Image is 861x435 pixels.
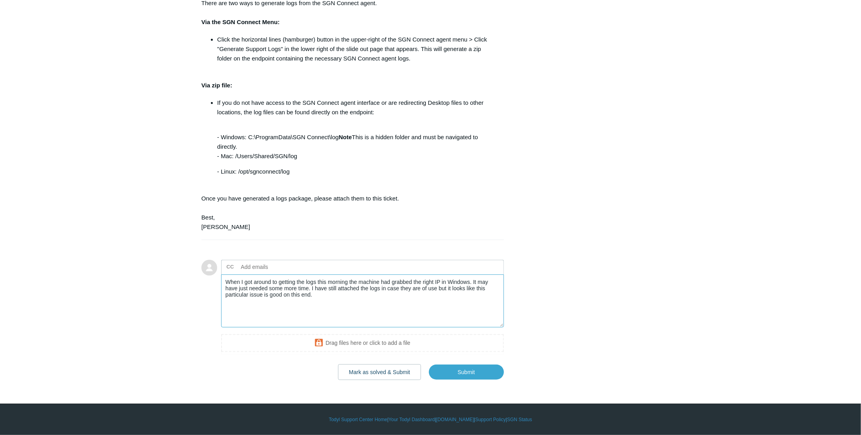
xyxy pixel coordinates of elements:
[201,19,280,25] strong: Via the SGN Connect Menu:
[389,416,435,423] a: Your Todyl Dashboard
[339,134,352,140] strong: Note
[429,365,504,380] input: Submit
[217,98,496,117] p: If you do not have access to the SGN Connect agent interface or are redirecting Desktop files to ...
[201,82,232,89] strong: Via zip file:
[476,416,506,423] a: Support Policy
[217,167,496,176] p: - Linux: /opt/sgnconnect/log
[217,35,496,63] li: Click the horizontal lines (hamburger) button in the upper-right of the SGN Connect agent menu > ...
[338,364,421,380] button: Mark as solved & Submit
[201,416,660,423] div: | | | |
[329,416,387,423] a: Todyl Support Center Home
[221,274,504,328] textarea: Add your reply
[227,261,234,273] label: CC
[436,416,474,423] a: [DOMAIN_NAME]
[238,261,323,273] input: Add emails
[217,123,496,161] p: - Windows: C:\ProgramData\SGN Connect\log This is a hidden folder and must be navigated to direct...
[507,416,532,423] a: SGN Status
